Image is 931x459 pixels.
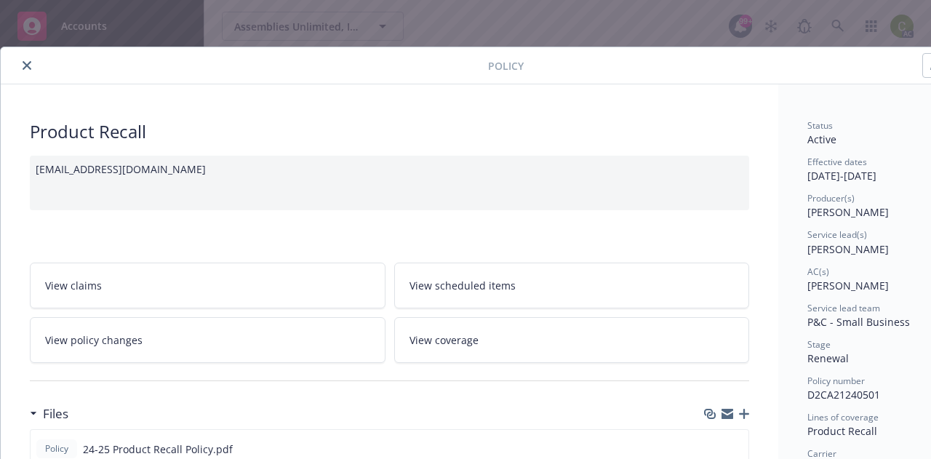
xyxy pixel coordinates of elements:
a: View claims [30,263,385,308]
a: View policy changes [30,317,385,363]
a: View scheduled items [394,263,750,308]
span: View policy changes [45,332,143,348]
span: Renewal [807,351,849,365]
span: Status [807,119,833,132]
div: Product Recall [30,119,749,144]
span: Policy [488,58,524,73]
span: View scheduled items [409,278,516,293]
div: [EMAIL_ADDRESS][DOMAIN_NAME] [30,156,749,210]
span: Effective dates [807,156,867,168]
button: download file [706,442,718,457]
span: Stage [807,338,831,351]
div: Files [30,404,68,423]
span: View claims [45,278,102,293]
span: Service lead(s) [807,228,867,241]
span: Active [807,132,836,146]
span: Producer(s) [807,192,855,204]
span: Policy number [807,375,865,387]
span: Lines of coverage [807,411,879,423]
span: D2CA21240501 [807,388,880,402]
button: preview file [730,442,743,457]
button: close [18,57,36,74]
span: [PERSON_NAME] [807,242,889,256]
span: Policy [42,442,71,455]
h3: Files [43,404,68,423]
span: [PERSON_NAME] [807,279,889,292]
span: 24-25 Product Recall Policy.pdf [83,442,233,457]
span: View coverage [409,332,479,348]
span: AC(s) [807,266,829,278]
span: Service lead team [807,302,880,314]
a: View coverage [394,317,750,363]
span: P&C - Small Business [807,315,910,329]
span: [PERSON_NAME] [807,205,889,219]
